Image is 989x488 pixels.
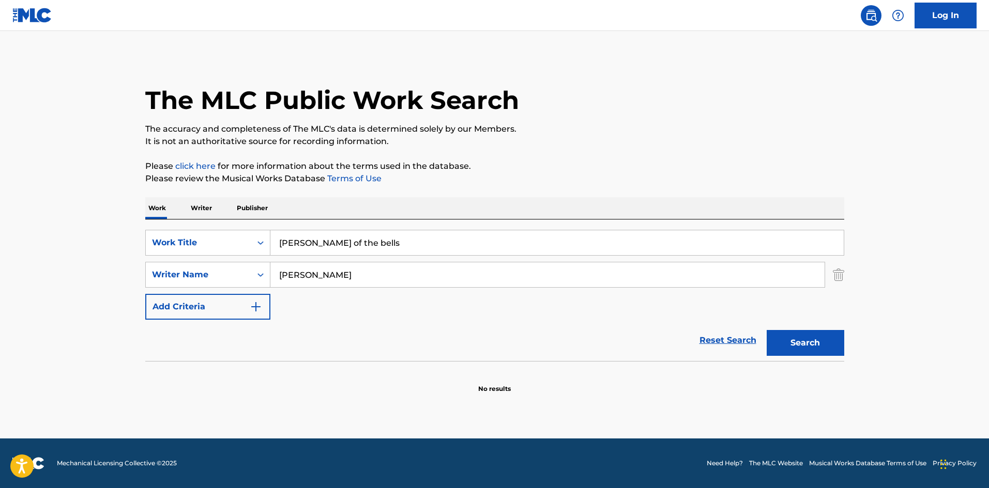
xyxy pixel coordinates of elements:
p: Work [145,197,169,219]
div: Writer Name [152,269,245,281]
div: Help [888,5,908,26]
h1: The MLC Public Work Search [145,85,519,116]
div: Drag [940,449,947,480]
p: No results [478,372,511,393]
a: Log In [915,3,977,28]
span: Mechanical Licensing Collective © 2025 [57,459,177,468]
a: Reset Search [694,329,762,352]
img: MLC Logo [12,8,52,23]
a: Need Help? [707,459,743,468]
button: Add Criteria [145,294,270,320]
a: Privacy Policy [933,459,977,468]
p: Publisher [234,197,271,219]
img: 9d2ae6d4665cec9f34b9.svg [250,301,262,313]
p: Please for more information about the terms used in the database. [145,160,844,172]
a: Musical Works Database Terms of Use [809,459,926,468]
p: The accuracy and completeness of The MLC's data is determined solely by our Members. [145,123,844,135]
a: Terms of Use [325,174,382,183]
div: Work Title [152,237,245,249]
p: Please review the Musical Works Database [145,172,844,185]
form: Search Form [145,230,844,361]
img: search [865,9,877,22]
a: click here [175,161,216,171]
a: Public Search [861,5,881,26]
img: logo [12,457,44,469]
a: The MLC Website [749,459,803,468]
iframe: Chat Widget [937,438,989,488]
button: Search [767,330,844,356]
p: Writer [188,197,215,219]
img: Delete Criterion [833,262,844,288]
p: It is not an authoritative source for recording information. [145,135,844,148]
img: help [892,9,904,22]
